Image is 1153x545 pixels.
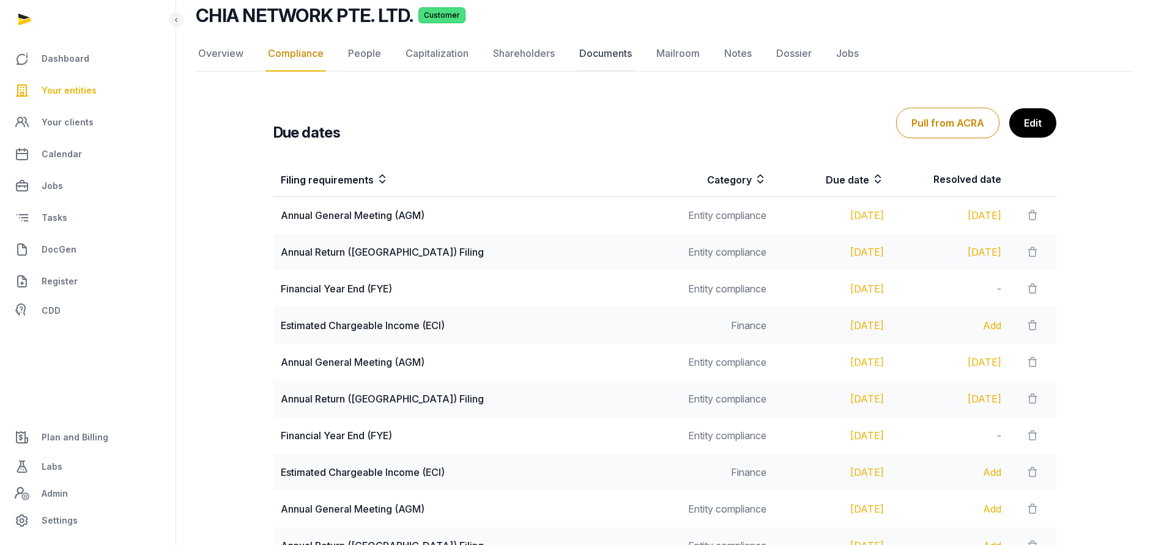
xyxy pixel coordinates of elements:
div: [DATE] [899,355,1001,369]
a: Documents [577,36,634,72]
span: Labs [42,459,62,474]
h2: CHIA NETWORK PTE. LTD. [196,4,413,26]
td: Entity compliance [656,270,774,307]
td: Entity compliance [656,380,774,417]
div: - [899,281,1001,296]
div: Add [899,502,1001,516]
div: Annual General Meeting (AGM) [281,355,650,369]
a: Dashboard [10,44,166,73]
a: Settings [10,506,166,535]
div: Financial Year End (FYE) [281,281,650,296]
a: Compliance [265,36,326,72]
div: [DATE] [781,428,884,443]
div: [DATE] [781,391,884,406]
a: Tasks [10,203,166,232]
td: Entity compliance [656,234,774,270]
div: Add [899,318,1001,333]
div: Annual Return ([GEOGRAPHIC_DATA]) Filing [281,391,650,406]
div: [DATE] [781,208,884,223]
span: Your clients [42,115,94,130]
td: Entity compliance [656,197,774,234]
a: Labs [10,452,166,481]
a: People [346,36,384,72]
div: [DATE] [781,281,884,296]
a: Your entities [10,76,166,105]
span: Calendar [42,147,82,161]
a: Capitalization [403,36,471,72]
span: Register [42,274,78,289]
span: Settings [42,513,78,528]
td: Entity compliance [656,344,774,380]
td: Entity compliance [656,417,774,454]
td: Entity compliance [656,491,774,527]
td: Finance [656,307,774,344]
span: Plan and Billing [42,430,108,445]
a: Edit [1009,108,1056,138]
div: [DATE] [781,355,884,369]
a: Plan and Billing [10,423,166,452]
span: Customer [418,7,465,23]
h3: Due dates [273,123,341,143]
button: Pull from ACRA [896,108,999,138]
a: Overview [196,36,246,72]
th: Due date [774,162,891,197]
div: Add [899,465,1001,480]
span: Jobs [42,179,63,193]
div: [DATE] [899,208,1001,223]
a: DocGen [10,235,166,264]
div: [DATE] [899,245,1001,259]
div: Estimated Chargeable Income (ECI) [281,465,650,480]
th: Resolved date [891,162,1009,197]
div: [DATE] [781,318,884,333]
div: Financial Year End (FYE) [281,428,650,443]
span: Your entities [42,83,97,98]
a: Admin [10,481,166,506]
a: Dossier [774,36,814,72]
div: Annual General Meeting (AGM) [281,502,650,516]
nav: Tabs [196,36,1133,72]
div: Estimated Chargeable Income (ECI) [281,318,650,333]
a: CDD [10,298,166,323]
span: CDD [42,303,61,318]
a: Your clients [10,108,166,137]
div: Annual Return ([GEOGRAPHIC_DATA]) Filing [281,245,650,259]
div: [DATE] [781,502,884,516]
div: [DATE] [781,465,884,480]
a: Jobs [834,36,861,72]
span: DocGen [42,242,76,257]
span: Tasks [42,210,67,225]
a: Jobs [10,171,166,201]
a: Shareholders [491,36,557,72]
a: Register [10,267,166,296]
a: Calendar [10,139,166,169]
div: Annual General Meeting (AGM) [281,208,650,223]
span: Admin [42,486,68,501]
div: - [899,428,1001,443]
th: Filing requirements [273,162,657,197]
a: Mailroom [654,36,702,72]
a: Notes [722,36,754,72]
div: [DATE] [899,391,1001,406]
th: Category [656,162,774,197]
div: [DATE] [781,245,884,259]
span: Dashboard [42,51,89,66]
td: Finance [656,454,774,491]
